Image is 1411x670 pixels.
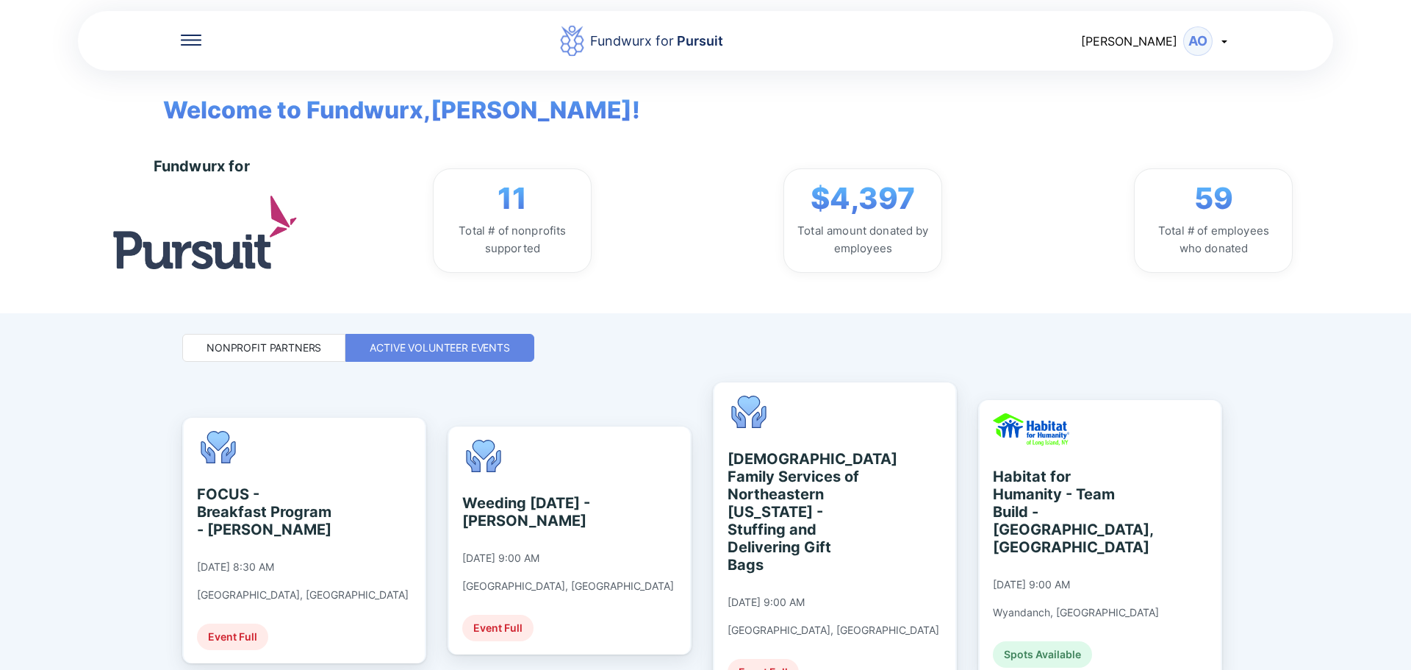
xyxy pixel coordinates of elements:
[445,222,579,257] div: Total # of nonprofits supported
[796,222,930,257] div: Total amount donated by employees
[370,341,510,355] div: Active Volunteer Events
[113,196,297,268] img: logo.jpg
[207,341,321,355] div: Nonprofit Partners
[1183,26,1213,56] div: AO
[993,468,1127,556] div: Habitat for Humanity - Team Build - [GEOGRAPHIC_DATA], [GEOGRAPHIC_DATA]
[1081,34,1177,49] span: [PERSON_NAME]
[197,485,331,538] div: FOCUS - Breakfast Program - [PERSON_NAME]
[993,606,1159,619] div: Wyandanch, [GEOGRAPHIC_DATA]
[811,181,915,216] span: $4,397
[197,588,409,602] div: [GEOGRAPHIC_DATA], [GEOGRAPHIC_DATA]
[154,157,250,175] div: Fundwurx for
[728,624,939,637] div: [GEOGRAPHIC_DATA], [GEOGRAPHIC_DATA]
[993,578,1070,591] div: [DATE] 9:00 AM
[674,33,723,49] span: Pursuit
[462,580,674,593] div: [GEOGRAPHIC_DATA], [GEOGRAPHIC_DATA]
[197,624,268,650] div: Event Full
[590,31,723,51] div: Fundwurx for
[1146,222,1280,257] div: Total # of employees who donated
[728,596,805,609] div: [DATE] 9:00 AM
[498,181,527,216] span: 11
[993,641,1092,668] div: Spots Available
[141,71,640,128] span: Welcome to Fundwurx, [PERSON_NAME] !
[462,494,597,530] div: Weeding [DATE] - [PERSON_NAME]
[462,615,534,641] div: Event Full
[197,560,274,574] div: [DATE] 8:30 AM
[462,552,539,565] div: [DATE] 9:00 AM
[1194,181,1233,216] span: 59
[728,450,862,574] div: [DEMOGRAPHIC_DATA] Family Services of Northeastern [US_STATE] - Stuffing and Delivering Gift Bags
